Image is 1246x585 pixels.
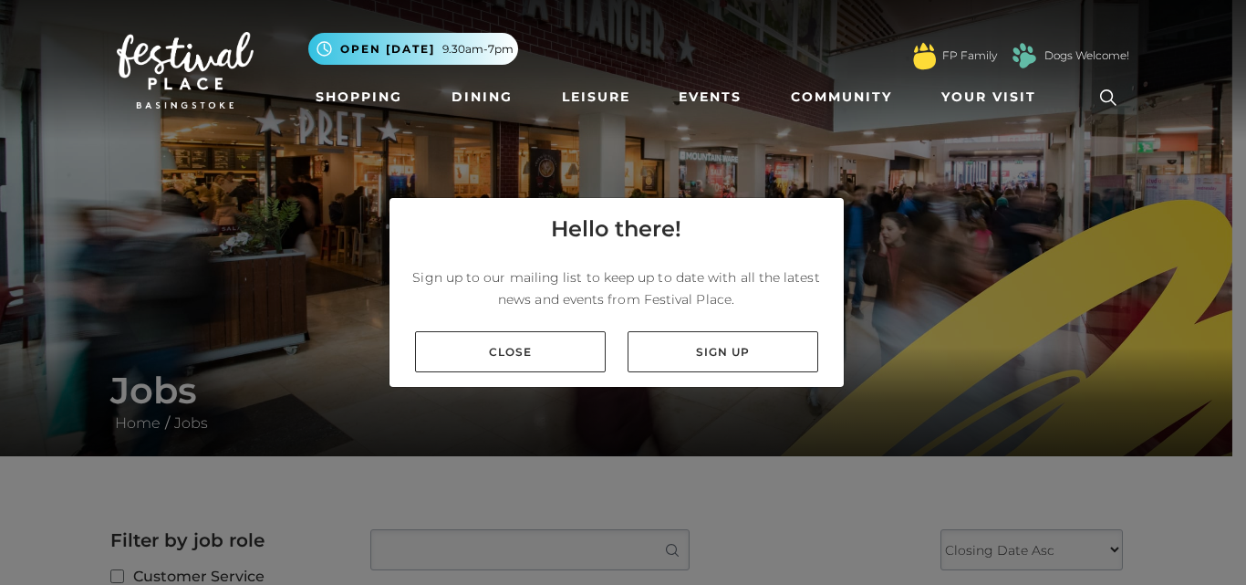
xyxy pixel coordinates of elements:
a: Sign up [628,331,818,372]
span: 9.30am-7pm [442,41,514,57]
a: FP Family [942,47,997,64]
a: Community [784,80,899,114]
a: Dining [444,80,520,114]
span: Your Visit [941,88,1036,107]
a: Events [671,80,749,114]
a: Dogs Welcome! [1044,47,1129,64]
img: Festival Place Logo [117,32,254,109]
a: Close [415,331,606,372]
a: Leisure [555,80,638,114]
h4: Hello there! [551,213,681,245]
button: Open [DATE] 9.30am-7pm [308,33,518,65]
a: Your Visit [934,80,1053,114]
span: Open [DATE] [340,41,435,57]
a: Shopping [308,80,410,114]
p: Sign up to our mailing list to keep up to date with all the latest news and events from Festival ... [404,266,829,310]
